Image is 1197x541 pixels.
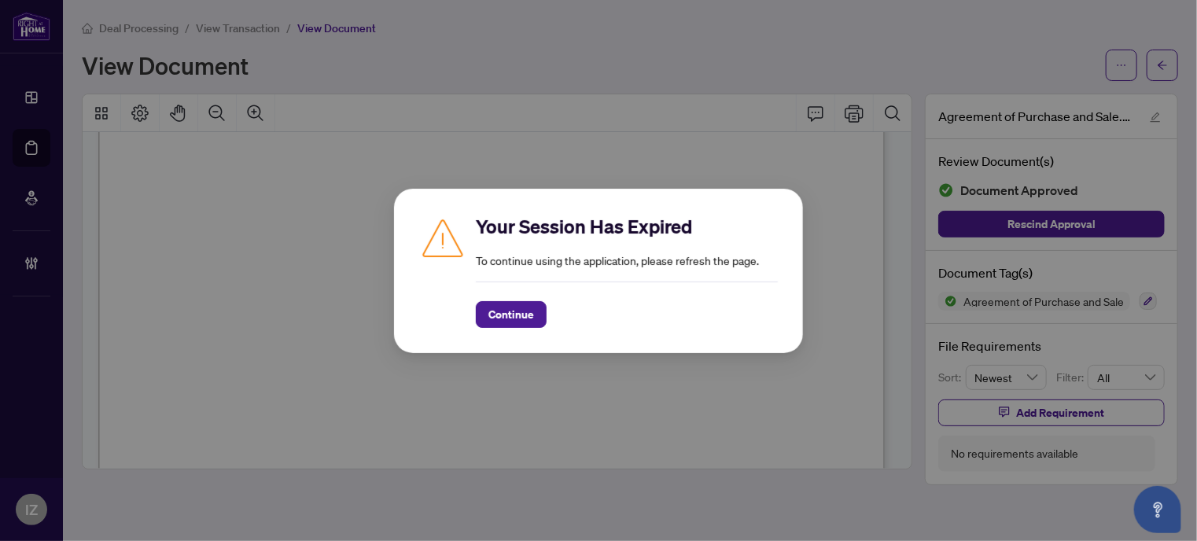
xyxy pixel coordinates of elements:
[419,214,466,261] img: Caution icon
[476,214,778,328] div: To continue using the application, please refresh the page.
[476,301,547,328] button: Continue
[476,214,778,239] h2: Your Session Has Expired
[1134,486,1181,533] button: Open asap
[488,302,534,327] span: Continue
